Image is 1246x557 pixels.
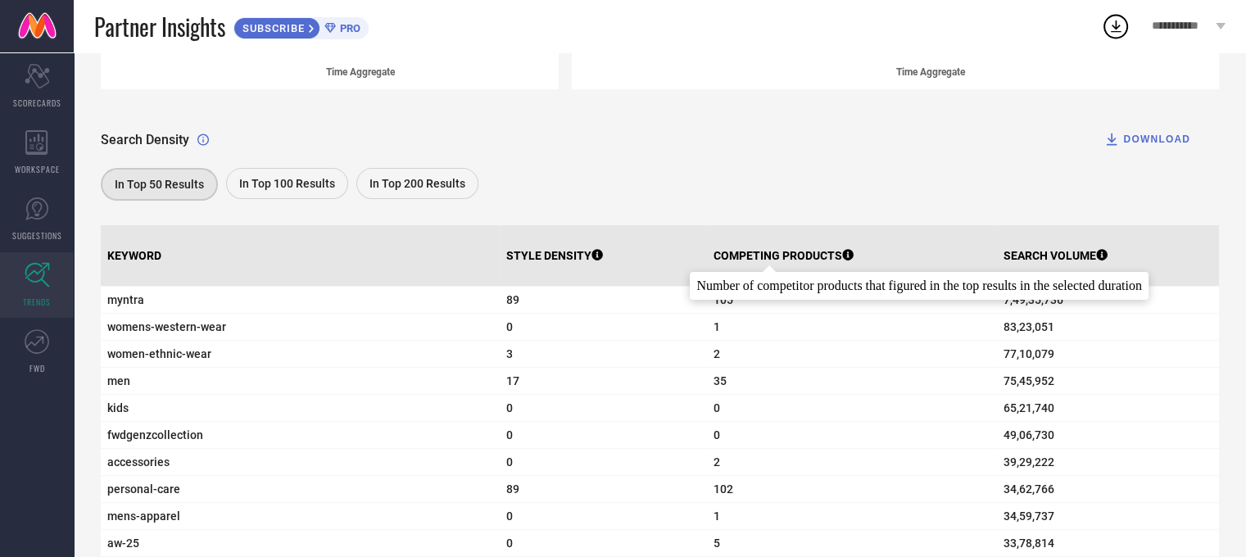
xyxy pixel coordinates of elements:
span: In Top 200 Results [369,177,465,190]
span: SUGGESTIONS [12,229,62,242]
th: KEYWORD [101,225,500,287]
span: 3 [506,347,701,360]
p: SEARCH VOLUME [1004,249,1108,262]
span: 75,45,952 [1004,374,1212,387]
span: 89 [506,482,701,496]
span: TRENDS [23,296,51,308]
span: 5 [714,537,990,550]
span: Partner Insights [94,10,225,43]
span: 0 [506,455,701,469]
div: Open download list [1101,11,1130,41]
div: DOWNLOAD [1103,131,1190,147]
span: personal-care [107,482,493,496]
span: SCORECARDS [13,97,61,109]
tspan: Time Aggregate [896,66,966,78]
div: Number of competitor products that figured in the top results in the selected duration [696,278,1141,293]
span: 0 [506,320,701,333]
p: STYLE DENSITY [506,249,603,262]
span: 0 [506,428,701,442]
span: 33,78,814 [1004,537,1212,550]
a: SUBSCRIBEPRO [233,13,369,39]
span: 34,62,766 [1004,482,1212,496]
button: DOWNLOAD [1083,123,1211,156]
span: aw-25 [107,537,493,550]
span: WORKSPACE [15,163,60,175]
span: In Top 50 Results [115,178,204,191]
span: mens-apparel [107,509,493,523]
span: 2 [714,347,990,360]
span: 1 [714,320,990,333]
span: 83,23,051 [1004,320,1212,333]
p: COMPETING PRODUCTS [714,249,854,262]
span: womens-western-wear [107,320,493,333]
span: kids [107,401,493,414]
span: 0 [506,401,701,414]
span: 0 [506,509,701,523]
span: 0 [506,537,701,550]
span: myntra [107,293,493,306]
tspan: Time Aggregate [326,66,396,78]
span: 2 [714,455,990,469]
span: 89 [506,293,701,306]
span: PRO [336,22,360,34]
span: 105 [714,293,990,306]
span: 0 [714,401,990,414]
span: FWD [29,362,45,374]
span: SUBSCRIBE [234,22,309,34]
span: men [107,374,493,387]
span: fwdgenzcollection [107,428,493,442]
span: 77,10,079 [1004,347,1212,360]
span: 1 [714,509,990,523]
span: 65,21,740 [1004,401,1212,414]
span: 17 [506,374,701,387]
span: women-ethnic-wear [107,347,493,360]
span: accessories [107,455,493,469]
span: In Top 100 Results [239,177,335,190]
span: 34,59,737 [1004,509,1212,523]
span: 0 [714,428,990,442]
span: 49,06,730 [1004,428,1212,442]
span: 7,49,35,736 [1004,293,1212,306]
span: 102 [714,482,990,496]
span: Search Density [101,132,189,147]
span: 35 [714,374,990,387]
span: 39,29,222 [1004,455,1212,469]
